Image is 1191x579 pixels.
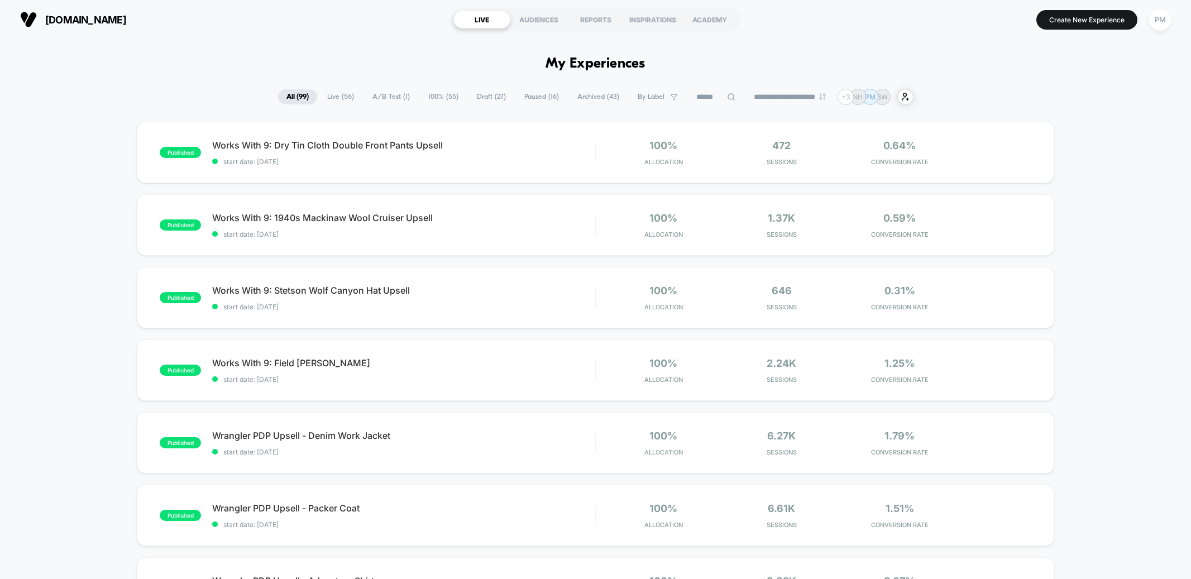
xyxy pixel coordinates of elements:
[884,430,915,442] span: 1.79%
[516,89,567,104] span: Paused ( 16 )
[877,93,888,101] p: BW
[644,303,683,311] span: Allocation
[212,503,595,514] span: Wrangler PDP Upsell - Packer Coat
[638,93,664,101] span: By Label
[725,521,838,529] span: Sessions
[212,140,595,151] span: Works With 9: Dry Tin Cloth Double Front Pants Upsell
[212,157,595,166] span: start date: [DATE]
[649,285,677,296] span: 100%
[212,303,595,311] span: start date: [DATE]
[1146,8,1174,31] button: PM
[843,448,956,456] span: CONVERSION RATE
[725,158,838,166] span: Sessions
[884,285,915,296] span: 0.31%
[160,147,201,158] span: published
[278,89,317,104] span: All ( 99 )
[569,89,628,104] span: Archived ( 43 )
[212,285,595,296] span: Works With 9: Stetson Wolf Canyon Hat Upsell
[838,89,854,105] div: + 3
[212,212,595,223] span: Works With 9: 1940s Mackinaw Wool Cruiser Upsell
[725,303,838,311] span: Sessions
[364,89,418,104] span: A/B Test ( 1 )
[644,158,683,166] span: Allocation
[886,503,914,514] span: 1.51%
[567,11,624,28] div: REPORTS
[160,219,201,231] span: published
[843,303,956,311] span: CONVERSION RATE
[468,89,514,104] span: Draft ( 27 )
[772,140,791,151] span: 472
[819,93,826,100] img: end
[1036,10,1137,30] button: Create New Experience
[644,231,683,238] span: Allocation
[768,503,795,514] span: 6.61k
[319,89,362,104] span: Live ( 56 )
[884,357,915,369] span: 1.25%
[624,11,681,28] div: INSPIRATIONS
[865,93,876,101] p: PM
[644,376,683,384] span: Allocation
[843,521,956,529] span: CONVERSION RATE
[17,11,130,28] button: [DOMAIN_NAME]
[160,510,201,521] span: published
[883,140,916,151] span: 0.64%
[644,521,683,529] span: Allocation
[453,11,510,28] div: LIVE
[772,285,792,296] span: 646
[725,448,838,456] span: Sessions
[420,89,467,104] span: 100% ( 55 )
[767,430,796,442] span: 6.27k
[853,93,863,101] p: NH
[843,158,956,166] span: CONVERSION RATE
[160,365,201,376] span: published
[212,430,595,441] span: Wrangler PDP Upsell - Denim Work Jacket
[510,11,567,28] div: AUDIENCES
[212,375,595,384] span: start date: [DATE]
[681,11,738,28] div: ACADEMY
[725,376,838,384] span: Sessions
[649,430,677,442] span: 100%
[212,448,595,456] span: start date: [DATE]
[843,231,956,238] span: CONVERSION RATE
[649,140,677,151] span: 100%
[160,292,201,303] span: published
[212,520,595,529] span: start date: [DATE]
[1149,9,1171,31] div: PM
[45,14,126,26] span: [DOMAIN_NAME]
[725,231,838,238] span: Sessions
[767,357,796,369] span: 2.24k
[649,503,677,514] span: 100%
[883,212,916,224] span: 0.59%
[20,11,37,28] img: Visually logo
[644,448,683,456] span: Allocation
[546,56,645,72] h1: My Experiences
[649,357,677,369] span: 100%
[649,212,677,224] span: 100%
[212,230,595,238] span: start date: [DATE]
[768,212,795,224] span: 1.37k
[160,437,201,448] span: published
[212,357,595,369] span: Works With 9: Field [PERSON_NAME]
[843,376,956,384] span: CONVERSION RATE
